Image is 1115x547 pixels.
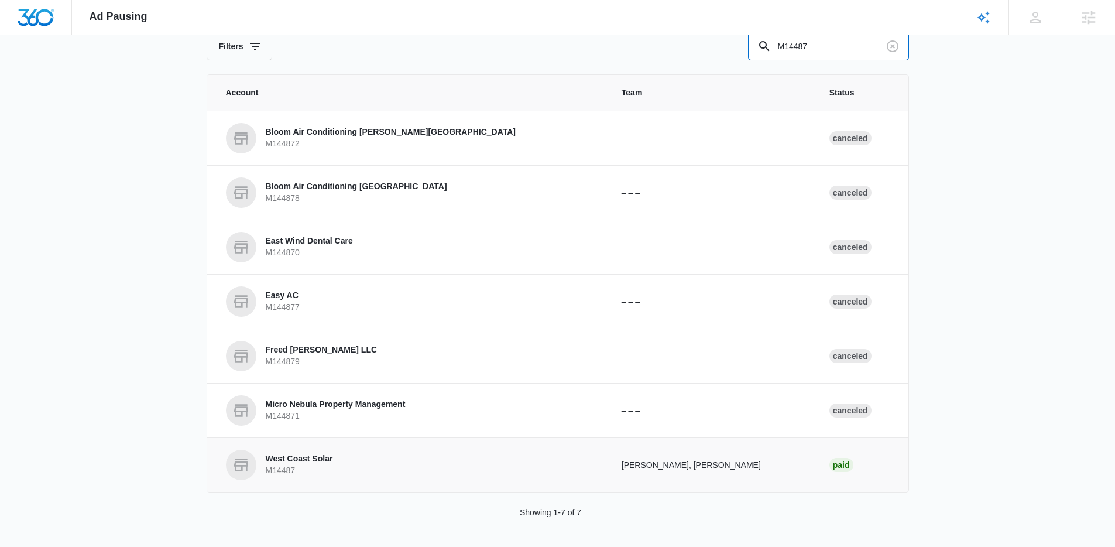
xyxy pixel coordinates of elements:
[266,247,353,259] p: M144870
[266,181,447,193] p: Bloom Air Conditioning [GEOGRAPHIC_DATA]
[226,232,593,262] a: East Wind Dental CareM144870
[829,404,872,418] div: Canceled
[266,235,353,247] p: East Wind Dental Care
[226,341,593,371] a: Freed [PERSON_NAME] LLCM144879
[266,356,378,368] p: M144879
[829,131,872,145] div: Canceled
[829,240,872,254] div: Canceled
[829,87,890,99] span: Status
[226,286,593,317] a: Easy ACM144877
[622,187,801,199] p: – – –
[226,123,593,153] a: Bloom Air Conditioning [PERSON_NAME][GEOGRAPHIC_DATA]M144872
[266,344,378,356] p: Freed [PERSON_NAME] LLC
[90,11,147,23] span: Ad Pausing
[207,32,272,60] button: Filters
[266,399,406,411] p: Micro Nebula Property Management
[829,186,872,200] div: Canceled
[226,395,593,426] a: Micro Nebula Property ManagementM144871
[829,349,872,363] div: Canceled
[226,177,593,208] a: Bloom Air Conditioning [GEOGRAPHIC_DATA]M144878
[266,411,406,422] p: M144871
[883,37,902,56] button: Clear
[748,32,909,60] input: Search By Account Number
[266,453,333,465] p: West Coast Solar
[226,450,593,480] a: West Coast SolarM14487
[622,405,801,417] p: – – –
[266,302,300,313] p: M144877
[266,290,300,302] p: Easy AC
[622,296,801,308] p: – – –
[226,87,593,99] span: Account
[266,193,447,204] p: M144878
[622,241,801,254] p: – – –
[829,295,872,309] div: Canceled
[622,87,801,99] span: Team
[622,459,801,471] p: [PERSON_NAME], [PERSON_NAME]
[266,465,333,477] p: M14487
[622,132,801,145] p: – – –
[829,458,853,472] div: Paid
[520,507,581,519] p: Showing 1-7 of 7
[622,350,801,363] p: – – –
[266,127,516,138] p: Bloom Air Conditioning [PERSON_NAME][GEOGRAPHIC_DATA]
[266,138,516,150] p: M144872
